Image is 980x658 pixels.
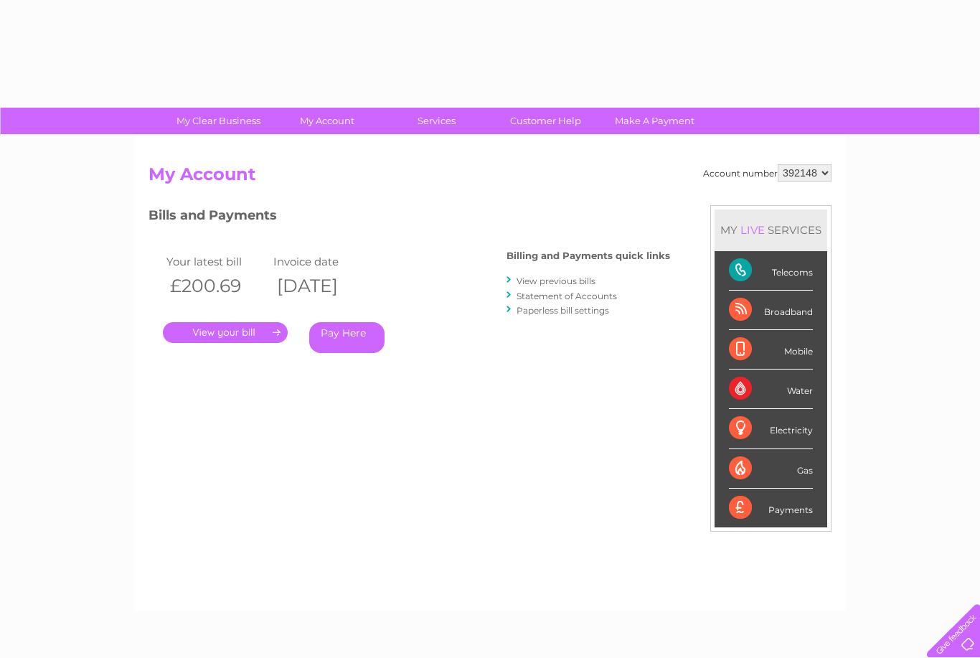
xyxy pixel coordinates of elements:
[729,409,813,448] div: Electricity
[729,370,813,409] div: Water
[149,164,831,192] h2: My Account
[159,108,278,134] a: My Clear Business
[486,108,605,134] a: Customer Help
[738,223,768,237] div: LIVE
[163,252,270,271] td: Your latest bill
[729,489,813,527] div: Payments
[715,210,827,250] div: MY SERVICES
[149,205,670,230] h3: Bills and Payments
[729,449,813,489] div: Gas
[163,322,288,343] a: .
[163,271,270,301] th: £200.69
[729,251,813,291] div: Telecoms
[270,252,377,271] td: Invoice date
[703,164,831,182] div: Account number
[309,322,385,353] a: Pay Here
[595,108,714,134] a: Make A Payment
[517,291,617,301] a: Statement of Accounts
[729,291,813,330] div: Broadband
[268,108,387,134] a: My Account
[270,271,377,301] th: [DATE]
[507,250,670,261] h4: Billing and Payments quick links
[729,330,813,370] div: Mobile
[517,305,609,316] a: Paperless bill settings
[377,108,496,134] a: Services
[517,276,595,286] a: View previous bills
